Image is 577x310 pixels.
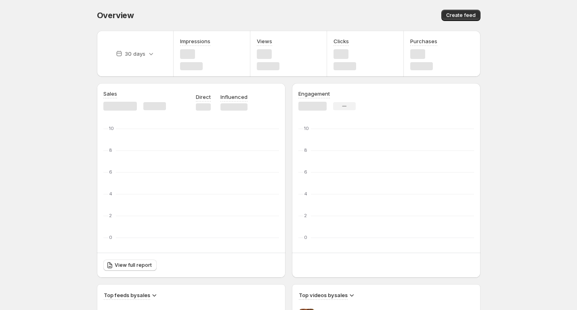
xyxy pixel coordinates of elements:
h3: Purchases [410,37,437,45]
text: 2 [109,213,112,218]
a: View full report [103,260,157,271]
text: 10 [109,126,114,131]
text: 6 [304,169,307,175]
text: 0 [304,235,307,240]
button: Create feed [441,10,480,21]
text: 2 [304,213,307,218]
text: 4 [109,191,112,197]
span: View full report [115,262,152,268]
text: 8 [109,147,112,153]
h3: Top videos by sales [299,291,348,299]
text: 8 [304,147,307,153]
text: 4 [304,191,307,197]
h3: Sales [103,90,117,98]
h3: Engagement [298,90,330,98]
text: 10 [304,126,309,131]
h3: Impressions [180,37,210,45]
text: 0 [109,235,112,240]
span: Create feed [446,12,476,19]
p: 30 days [125,50,145,58]
h3: Top feeds by sales [104,291,150,299]
text: 6 [109,169,112,175]
h3: Views [257,37,272,45]
p: Influenced [220,93,248,101]
span: Overview [97,10,134,20]
p: Direct [196,93,211,101]
h3: Clicks [334,37,349,45]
